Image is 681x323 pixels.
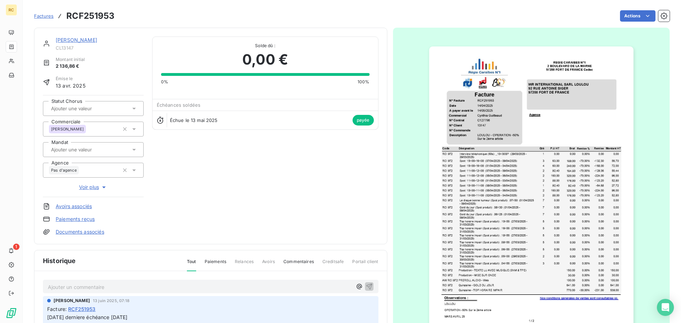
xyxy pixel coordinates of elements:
[54,297,90,304] span: [PERSON_NAME]
[56,216,95,223] a: Paiements reçus
[283,258,314,271] span: Commentaires
[56,228,104,235] a: Documents associés
[170,117,218,123] span: Échue le 13 mai 2025
[13,244,20,250] span: 1
[43,183,144,191] button: Voir plus
[51,168,77,172] span: Pas d'agence
[56,56,85,63] span: Montant initial
[93,299,129,303] span: 13 juin 2025, 07:18
[353,115,374,126] span: payée
[161,79,168,85] span: 0%
[620,10,655,22] button: Actions
[56,82,85,89] span: 13 avr. 2025
[47,314,128,320] span: [DATE] derniere échéance [DATE]
[56,37,97,43] a: [PERSON_NAME]
[242,49,288,70] span: 0,00 €
[43,256,76,266] span: Historique
[50,105,122,112] input: Ajouter une valeur
[66,10,115,22] h3: RCF251953
[56,63,85,70] span: 2 136,86 €
[51,127,84,131] span: [PERSON_NAME]
[322,258,344,271] span: Creditsafe
[56,76,85,82] span: Émise le
[157,102,201,108] span: Échéances soldées
[6,307,17,319] img: Logo LeanPay
[187,258,196,271] span: Tout
[657,299,674,316] div: Open Intercom Messenger
[79,184,107,191] span: Voir plus
[50,146,122,153] input: Ajouter une valeur
[34,12,54,20] a: Factures
[205,258,226,271] span: Paiements
[56,203,92,210] a: Avoirs associés
[262,258,275,271] span: Avoirs
[47,305,67,313] span: Facture :
[6,4,17,16] div: RC
[161,43,370,49] span: Solde dû :
[358,79,370,85] span: 100%
[352,258,378,271] span: Portail client
[235,258,254,271] span: Relances
[68,305,95,313] span: RCF251953
[34,13,54,19] span: Factures
[56,45,144,51] span: CL13147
